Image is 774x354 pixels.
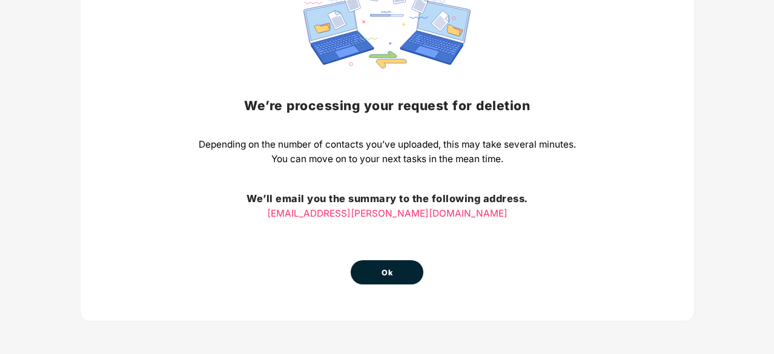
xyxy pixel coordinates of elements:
[382,267,392,279] span: Ok
[199,137,576,152] p: Depending on the number of contacts you’ve uploaded, this may take several minutes.
[199,96,576,116] h2: We’re processing your request for deletion
[199,206,576,221] p: [EMAIL_ADDRESS][PERSON_NAME][DOMAIN_NAME]
[351,260,423,284] button: Ok
[199,191,576,207] h3: We’ll email you the summary to the following address.
[199,152,576,166] p: You can move on to your next tasks in the mean time.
